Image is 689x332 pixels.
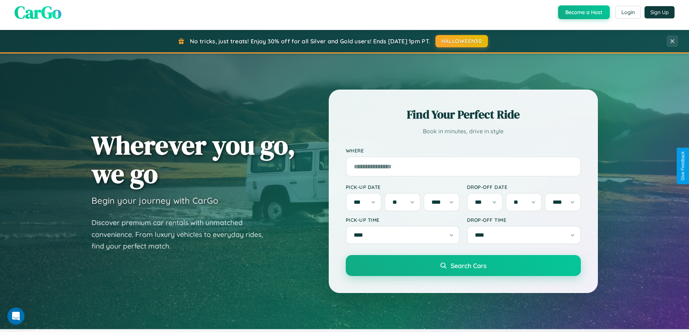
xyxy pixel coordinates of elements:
label: Drop-off Time [467,217,581,223]
label: Where [346,147,581,154]
h2: Find Your Perfect Ride [346,107,581,122]
div: Give Feedback [680,151,685,181]
button: Login [615,6,641,19]
button: Become a Host [558,5,610,19]
button: Search Cars [346,255,581,276]
label: Pick-up Date [346,184,460,190]
p: Book in minutes, drive in style [346,126,581,137]
h1: Wherever you go, we go [92,131,295,188]
button: Sign Up [645,6,675,18]
h3: Begin your journey with CarGo [92,195,218,206]
span: No tricks, just treats! Enjoy 30% off for all Silver and Gold users! Ends [DATE] 1pm PT. [190,38,430,45]
span: Search Cars [451,262,486,270]
p: Discover premium car rentals with unmatched convenience. From luxury vehicles to everyday rides, ... [92,217,272,252]
label: Drop-off Date [467,184,581,190]
label: Pick-up Time [346,217,460,223]
span: CarGo [14,0,61,24]
iframe: Intercom live chat [7,307,25,325]
button: HALLOWEEN30 [435,35,488,47]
